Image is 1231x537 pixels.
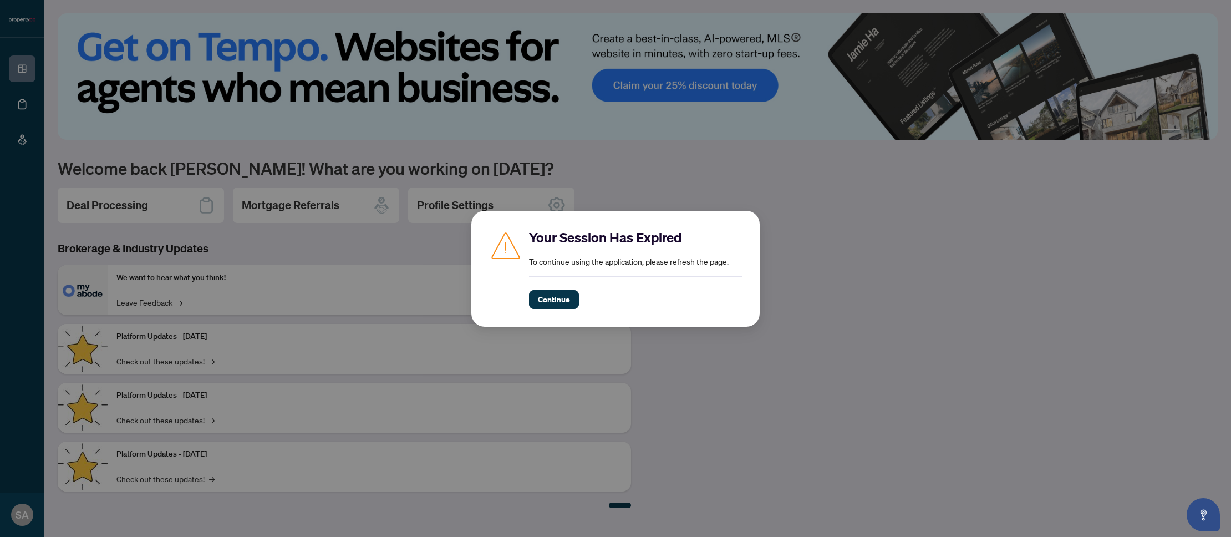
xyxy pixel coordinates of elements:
[538,291,570,308] span: Continue
[1187,498,1220,531] button: Open asap
[489,229,522,262] img: Caution icon
[529,229,742,246] h2: Your Session Has Expired
[529,229,742,309] div: To continue using the application, please refresh the page.
[529,290,579,309] button: Continue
